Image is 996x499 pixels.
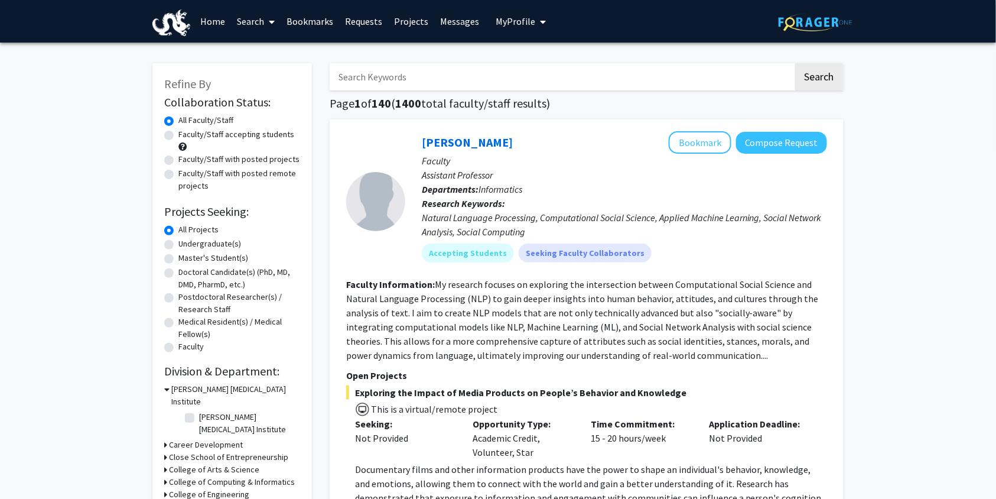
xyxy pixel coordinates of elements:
a: [PERSON_NAME] [422,135,513,150]
span: Exploring the Impact of Media Products on People’s Behavior and Knowledge [346,385,827,400]
h1: Page of ( total faculty/staff results) [330,96,844,111]
h3: College of Computing & Informatics [169,476,295,488]
b: Departments: [422,183,479,195]
label: All Projects [178,223,219,236]
p: Open Projects [346,368,827,383]
span: Refine By [164,76,211,91]
label: Faculty/Staff accepting students [178,128,294,141]
label: Faculty/Staff with posted projects [178,153,300,166]
span: 1 [354,96,361,111]
label: [PERSON_NAME] [MEDICAL_DATA] Institute [199,411,297,436]
div: Not Provided [700,417,818,459]
fg-read-more: My research focuses on exploring the intersection between Computational Social Science and Natura... [346,278,819,361]
a: Messages [434,1,485,42]
input: Search Keywords [330,63,793,90]
p: Assistant Professor [422,168,827,182]
button: Search [795,63,844,90]
p: Application Deadline: [709,417,809,431]
label: Postdoctoral Researcher(s) / Research Staff [178,291,300,316]
h2: Division & Department: [164,364,300,378]
label: Undergraduate(s) [178,238,241,250]
div: Academic Credit, Volunteer, Star [464,417,582,459]
div: 15 - 20 hours/week [582,417,701,459]
label: Medical Resident(s) / Medical Fellow(s) [178,316,300,341]
label: Faculty [178,341,204,353]
a: Search [231,1,281,42]
h3: College of Arts & Science [169,464,259,476]
img: Drexel University Logo [152,9,190,36]
mat-chip: Accepting Students [422,244,514,263]
h3: [PERSON_NAME] [MEDICAL_DATA] Institute [171,383,300,408]
h2: Collaboration Status: [164,95,300,109]
b: Faculty Information: [346,278,435,290]
div: Natural Language Processing, Computational Social Science, Applied Machine Learning, Social Netwo... [422,210,827,239]
mat-chip: Seeking Faculty Collaborators [519,244,652,263]
label: Master's Student(s) [178,252,248,264]
span: 1400 [395,96,421,111]
h3: Close School of Entrepreneurship [169,451,288,464]
a: Bookmarks [281,1,339,42]
label: Faculty/Staff with posted remote projects [178,167,300,192]
button: Add Shadi Rezapour to Bookmarks [669,131,731,154]
button: Compose Request to Shadi Rezapour [736,132,827,154]
p: Faculty [422,154,827,168]
label: Doctoral Candidate(s) (PhD, MD, DMD, PharmD, etc.) [178,266,300,291]
a: Home [194,1,231,42]
div: Not Provided [355,431,455,445]
p: Opportunity Type: [473,417,574,431]
img: ForagerOne Logo [779,13,852,31]
h2: Projects Seeking: [164,205,300,219]
span: Informatics [479,183,522,195]
iframe: Chat [9,446,50,490]
h3: Career Development [169,439,243,451]
a: Projects [388,1,434,42]
span: This is a virtual/remote project [370,403,497,415]
label: All Faculty/Staff [178,114,233,127]
p: Seeking: [355,417,455,431]
b: Research Keywords: [422,197,505,209]
a: Requests [339,1,388,42]
span: 140 [372,96,391,111]
span: My Profile [496,15,535,27]
p: Time Commitment: [591,417,692,431]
